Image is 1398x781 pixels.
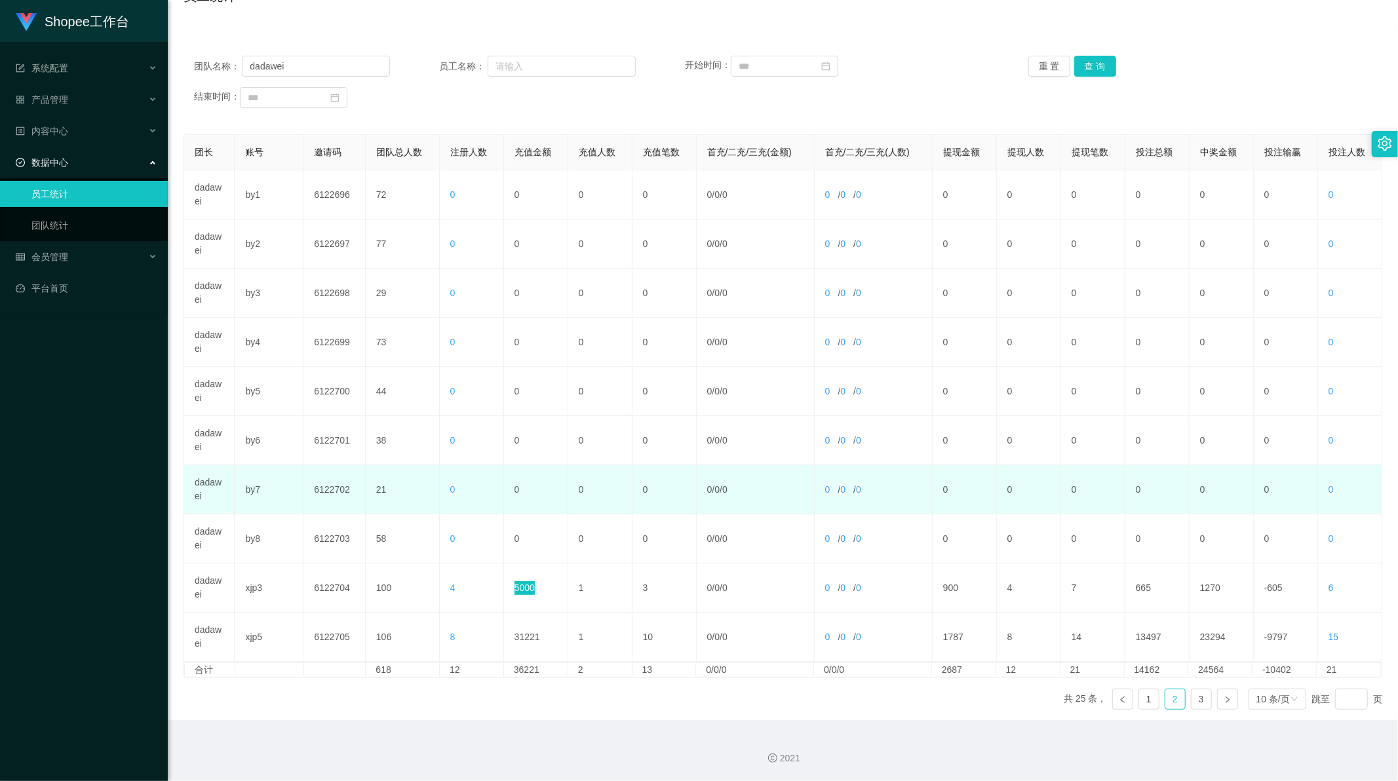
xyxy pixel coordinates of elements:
td: 0 [1061,318,1125,367]
td: 0 [1125,318,1190,367]
td: 12 [440,663,504,677]
td: / / [815,613,933,662]
i: 图标: calendar [821,62,830,71]
span: 系统配置 [16,63,68,73]
i: 图标: profile [16,126,25,136]
td: 6122704 [303,563,366,613]
span: 0 [722,484,728,495]
span: 产品管理 [16,94,68,105]
td: 0 [1125,514,1190,563]
span: 0 [825,337,830,347]
td: 0 [997,318,1061,367]
td: xjp5 [235,613,303,662]
span: 8 [450,632,456,642]
span: 0 [1329,484,1334,495]
td: 0 [1125,269,1190,318]
span: 15 [1329,632,1339,642]
span: 0 [714,238,720,249]
td: 0 [1061,219,1125,269]
span: 0 [856,533,861,544]
td: dadawei [184,269,235,318]
td: 106 [366,613,440,662]
td: 36221 [504,663,568,677]
td: by2 [235,219,303,269]
td: 0 [1061,465,1125,514]
td: 0 [997,465,1061,514]
li: 下一页 [1217,689,1238,710]
td: 0 [1061,416,1125,465]
td: 6122698 [303,269,366,318]
td: 0 [1125,465,1190,514]
span: 0 [450,435,456,446]
span: 数据中心 [16,157,68,168]
td: 24564 [1188,663,1252,677]
span: 结束时间： [194,92,240,102]
span: 0 [707,632,712,642]
span: 0 [856,582,861,593]
span: 0 [707,337,712,347]
td: 6122701 [303,416,366,465]
td: 0/0/0 [696,663,814,677]
td: -10402 [1252,663,1317,677]
td: 77 [366,219,440,269]
span: 会员管理 [16,252,68,262]
span: 0 [722,288,728,298]
td: 2687 [932,663,996,677]
td: 0 [1061,170,1125,219]
td: / / [815,465,933,514]
span: 0 [840,238,845,249]
span: 员工名称： [439,60,487,73]
td: 38 [366,416,440,465]
td: dadawei [184,318,235,367]
span: 0 [714,189,720,200]
td: 73 [366,318,440,367]
span: 0 [707,238,712,249]
span: 0 [1329,386,1334,396]
td: 3 [632,563,697,613]
span: 0 [707,435,712,446]
span: 0 [707,484,712,495]
td: 1 [568,613,632,662]
span: 开始时间： [685,60,731,71]
span: 0 [1329,189,1334,200]
span: 充值金额 [515,147,551,157]
span: 4 [450,582,456,593]
td: 4 [997,563,1061,613]
td: by7 [235,465,303,514]
td: 618 [366,663,440,677]
i: 图标: check-circle-o [16,158,25,167]
td: 0 [1190,170,1254,219]
span: 0 [1329,238,1334,249]
td: 58 [366,514,440,563]
td: / / [815,269,933,318]
span: 0 [840,435,845,446]
span: 0 [707,533,712,544]
td: dadawei [184,219,235,269]
td: 0 [1125,170,1190,219]
span: 0 [840,484,845,495]
td: 0 [997,416,1061,465]
span: 首充/二充/三充(人数) [825,147,910,157]
a: 图标: dashboard平台首页 [16,275,157,301]
span: 0 [714,386,720,396]
i: 图标: form [16,64,25,73]
a: 3 [1192,689,1211,709]
td: 0 [1254,269,1318,318]
span: 0 [825,533,830,544]
td: 6122699 [303,318,366,367]
span: 团队总人数 [376,147,422,157]
td: 合计 [185,663,235,677]
span: 投注总额 [1136,147,1173,157]
td: dadawei [184,367,235,416]
span: 0 [722,337,728,347]
td: 44 [366,367,440,416]
td: / / [815,514,933,563]
span: 0 [450,386,456,396]
div: 10 条/页 [1256,689,1290,709]
a: 团队统计 [31,212,157,238]
i: 图标: left [1119,696,1127,704]
td: 6122705 [303,613,366,662]
td: by5 [235,367,303,416]
span: 0 [1329,533,1334,544]
span: 0 [856,435,861,446]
